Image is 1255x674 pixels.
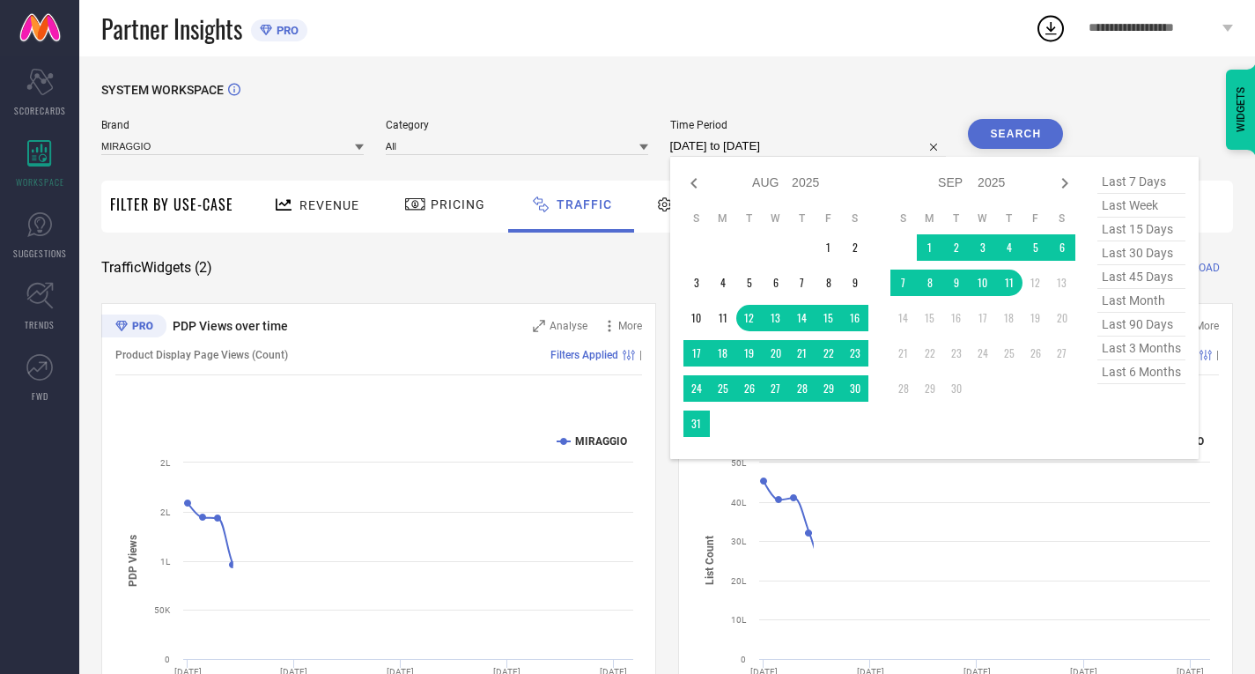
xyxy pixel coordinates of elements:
[736,305,763,331] td: Tue Aug 12 2025
[710,270,736,296] td: Mon Aug 04 2025
[1022,340,1049,367] td: Fri Sep 26 2025
[736,211,763,226] th: Tuesday
[575,435,627,448] text: MIRAGGIO
[789,305,816,331] td: Thu Aug 14 2025
[618,320,642,332] span: More
[890,305,917,331] td: Sun Sep 14 2025
[763,375,789,402] td: Wed Aug 27 2025
[160,507,171,517] text: 2L
[970,340,996,367] td: Wed Sep 24 2025
[890,211,917,226] th: Sunday
[731,537,747,546] text: 30L
[110,194,233,215] span: Filter By Use-Case
[731,458,747,468] text: 50L
[816,340,842,367] td: Fri Aug 22 2025
[533,320,545,332] svg: Zoom
[736,340,763,367] td: Tue Aug 19 2025
[704,536,716,585] tspan: List Count
[115,349,288,361] span: Product Display Page Views (Count)
[731,615,747,625] text: 10L
[1022,234,1049,261] td: Fri Sep 05 2025
[550,320,587,332] span: Analyse
[943,270,970,296] td: Tue Sep 09 2025
[996,211,1022,226] th: Thursday
[970,270,996,296] td: Wed Sep 10 2025
[550,349,618,361] span: Filters Applied
[1049,211,1075,226] th: Saturday
[710,340,736,367] td: Mon Aug 18 2025
[816,375,842,402] td: Fri Aug 29 2025
[101,83,224,97] span: SYSTEM WORKSPACE
[789,340,816,367] td: Thu Aug 21 2025
[25,318,55,331] span: TRENDS
[1049,234,1075,261] td: Sat Sep 06 2025
[1097,170,1185,194] span: last 7 days
[816,270,842,296] td: Fri Aug 08 2025
[710,375,736,402] td: Mon Aug 25 2025
[789,211,816,226] th: Thursday
[996,340,1022,367] td: Thu Sep 25 2025
[789,375,816,402] td: Thu Aug 28 2025
[173,319,288,333] span: PDP Views over time
[917,234,943,261] td: Mon Sep 01 2025
[996,270,1022,296] td: Thu Sep 11 2025
[842,375,868,402] td: Sat Aug 30 2025
[736,270,763,296] td: Tue Aug 05 2025
[16,175,64,189] span: WORKSPACE
[272,24,299,37] span: PRO
[890,375,917,402] td: Sun Sep 28 2025
[1097,241,1185,265] span: last 30 days
[683,211,710,226] th: Sunday
[683,375,710,402] td: Sun Aug 24 2025
[970,211,996,226] th: Wednesday
[917,211,943,226] th: Monday
[101,259,212,277] span: Traffic Widgets ( 2 )
[683,411,710,437] td: Sun Aug 31 2025
[639,349,642,361] span: |
[1097,360,1185,384] span: last 6 months
[1022,305,1049,331] td: Fri Sep 19 2025
[1097,337,1185,360] span: last 3 months
[731,498,747,507] text: 40L
[1049,305,1075,331] td: Sat Sep 20 2025
[1216,349,1219,361] span: |
[736,375,763,402] td: Tue Aug 26 2025
[763,340,789,367] td: Wed Aug 20 2025
[943,305,970,331] td: Tue Sep 16 2025
[13,247,67,260] span: SUGGESTIONS
[32,389,48,403] span: FWD
[917,340,943,367] td: Mon Sep 22 2025
[890,340,917,367] td: Sun Sep 21 2025
[842,270,868,296] td: Sat Aug 09 2025
[741,655,746,664] text: 0
[101,119,364,131] span: Brand
[160,557,171,567] text: 1L
[1097,218,1185,241] span: last 15 days
[710,211,736,226] th: Monday
[670,136,947,157] input: Select time period
[943,211,970,226] th: Tuesday
[816,211,842,226] th: Friday
[968,119,1063,149] button: Search
[1097,265,1185,289] span: last 45 days
[1097,194,1185,218] span: last week
[683,173,705,194] div: Previous month
[917,270,943,296] td: Mon Sep 08 2025
[1035,12,1067,44] div: Open download list
[763,270,789,296] td: Wed Aug 06 2025
[1022,211,1049,226] th: Friday
[101,11,242,47] span: Partner Insights
[154,605,171,615] text: 50K
[943,340,970,367] td: Tue Sep 23 2025
[789,270,816,296] td: Thu Aug 07 2025
[1049,340,1075,367] td: Sat Sep 27 2025
[683,270,710,296] td: Sun Aug 03 2025
[101,315,166,341] div: Premium
[710,305,736,331] td: Mon Aug 11 2025
[917,375,943,402] td: Mon Sep 29 2025
[386,119,648,131] span: Category
[299,198,359,212] span: Revenue
[917,305,943,331] td: Mon Sep 15 2025
[842,234,868,261] td: Sat Aug 02 2025
[127,535,139,587] tspan: PDP Views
